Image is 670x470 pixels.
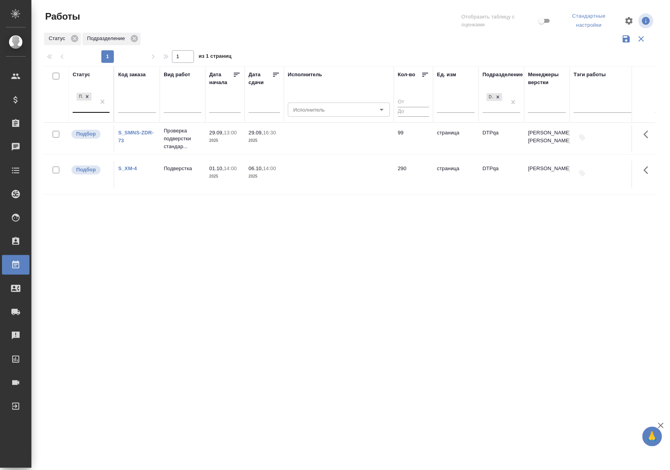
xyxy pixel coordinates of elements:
[487,93,494,101] div: DTPqa
[164,127,201,151] p: Проверка подверстки стандар...
[479,125,524,152] td: DTPqa
[486,92,503,102] div: DTPqa
[224,130,237,136] p: 13:00
[461,13,536,29] span: Отобразить таблицу с оценками
[479,161,524,188] td: DTPqa
[73,71,90,79] div: Статус
[398,107,429,117] input: До
[376,104,387,115] button: Open
[49,35,68,42] p: Статус
[249,165,263,171] p: 06.10,
[620,11,639,30] span: Настроить таблицу
[224,165,237,171] p: 14:00
[433,161,479,188] td: страница
[118,165,137,171] a: S_XM-4
[44,33,81,45] div: Статус
[574,165,591,182] button: Добавить тэги
[82,33,141,45] div: Подразделение
[76,166,96,174] p: Подбор
[639,161,658,180] button: Здесь прячутся важные кнопки
[209,71,233,86] div: Дата начала
[639,13,655,28] span: Посмотреть информацию
[646,428,659,445] span: 🙏
[164,165,201,173] p: Подверстка
[71,165,110,175] div: Можно подбирать исполнителей
[639,125,658,144] button: Здесь прячутся важные кнопки
[249,173,280,180] p: 2025
[118,130,154,143] a: S_SMNS-ZDR-73
[394,161,433,188] td: 290
[433,125,479,152] td: страница
[209,173,241,180] p: 2025
[437,71,456,79] div: Ед. изм
[76,130,96,138] p: Подбор
[528,129,566,145] p: [PERSON_NAME], [PERSON_NAME]
[263,130,276,136] p: 16:30
[574,71,606,79] div: Тэги работы
[118,71,146,79] div: Код заказа
[394,125,433,152] td: 99
[288,71,322,79] div: Исполнитель
[87,35,128,42] p: Подразделение
[249,71,272,86] div: Дата сдачи
[528,165,566,173] p: [PERSON_NAME]
[483,71,523,79] div: Подразделение
[76,92,92,102] div: Подбор
[249,130,263,136] p: 29.09,
[558,10,620,31] div: split button
[643,427,662,446] button: 🙏
[398,71,416,79] div: Кол-во
[249,137,280,145] p: 2025
[209,137,241,145] p: 2025
[619,31,634,46] button: Сохранить фильтры
[574,129,591,146] button: Добавить тэги
[398,97,429,107] input: От
[634,31,649,46] button: Сбросить фильтры
[209,130,224,136] p: 29.09,
[77,93,83,101] div: Подбор
[263,165,276,171] p: 14:00
[199,51,232,63] span: из 1 страниц
[209,165,224,171] p: 01.10,
[528,71,566,86] div: Менеджеры верстки
[164,71,190,79] div: Вид работ
[71,129,110,140] div: Можно подбирать исполнителей
[43,10,80,23] span: Работы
